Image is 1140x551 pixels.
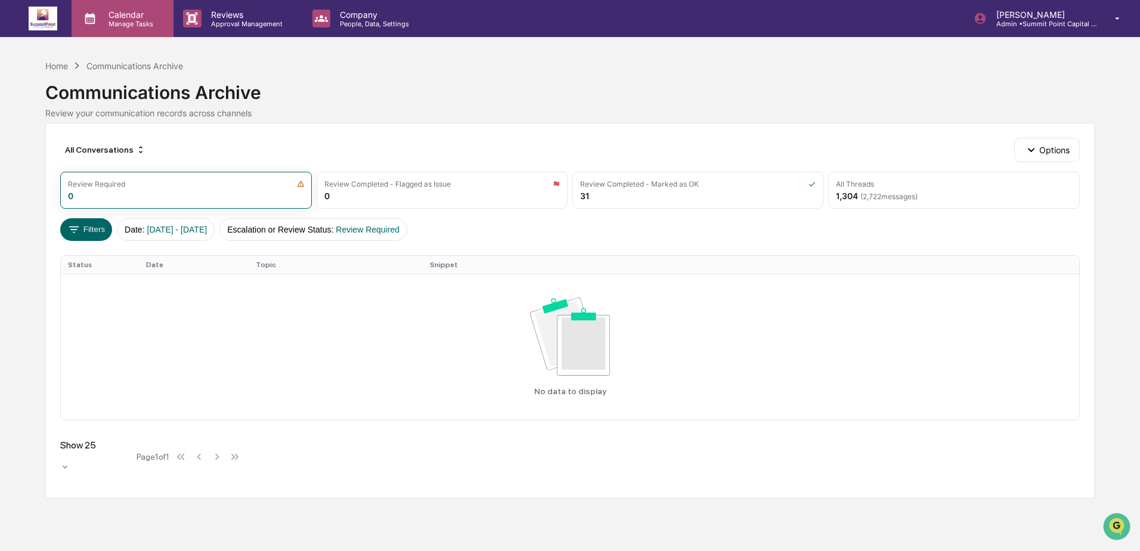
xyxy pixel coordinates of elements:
div: 31 [580,191,589,201]
iframe: Open customer support [1102,512,1134,544]
img: logo [29,7,57,30]
div: 🖐️ [12,151,21,161]
div: Review Completed - Marked as OK [580,179,699,188]
div: Review Completed - Flagged as Issue [324,179,451,188]
img: No data available [530,298,611,376]
div: We're available if you need us! [41,103,151,113]
p: Approval Management [202,20,289,28]
div: Communications Archive [45,72,1094,103]
button: Start new chat [203,95,217,109]
th: Date [139,256,249,274]
p: Calendar [99,10,159,20]
a: 🔎Data Lookup [7,168,80,190]
img: 1746055101610-c473b297-6a78-478c-a979-82029cc54cd1 [12,91,33,113]
span: Preclearance [24,150,77,162]
th: Snippet [423,256,1079,274]
a: 🖐️Preclearance [7,146,82,167]
p: People, Data, Settings [330,20,415,28]
span: Attestations [98,150,148,162]
span: Pylon [119,202,144,211]
p: How can we help? [12,25,217,44]
p: Manage Tasks [99,20,159,28]
img: icon [297,180,305,188]
div: Review Required [68,179,125,188]
th: Topic [249,256,423,274]
div: 0 [68,191,73,201]
div: 🔎 [12,174,21,184]
button: Options [1014,138,1079,162]
p: No data to display [534,386,606,396]
button: Date:[DATE] - [DATE] [117,218,215,241]
div: Page 1 of 1 [137,452,169,462]
div: 1,304 [836,191,918,201]
div: 🗄️ [86,151,96,161]
button: Escalation or Review Status:Review Required [219,218,407,241]
p: Admin • Summit Point Capital Management [987,20,1098,28]
div: Start new chat [41,91,196,103]
div: 0 [324,191,330,201]
img: icon [808,180,816,188]
div: Review your communication records across channels [45,108,1094,118]
div: All Threads [836,179,874,188]
th: Status [61,256,138,274]
span: [DATE] - [DATE] [147,225,207,234]
span: Data Lookup [24,173,75,185]
div: Communications Archive [86,61,183,71]
a: Powered byPylon [84,202,144,211]
span: ( 2,722 messages) [860,192,918,201]
a: 🗄️Attestations [82,146,153,167]
p: [PERSON_NAME] [987,10,1098,20]
button: Filters [60,218,112,241]
img: icon [553,180,560,188]
div: All Conversations [60,140,150,159]
p: Reviews [202,10,289,20]
div: Home [45,61,68,71]
span: Review Required [336,225,399,234]
p: Company [330,10,415,20]
div: Show 25 [60,439,132,451]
